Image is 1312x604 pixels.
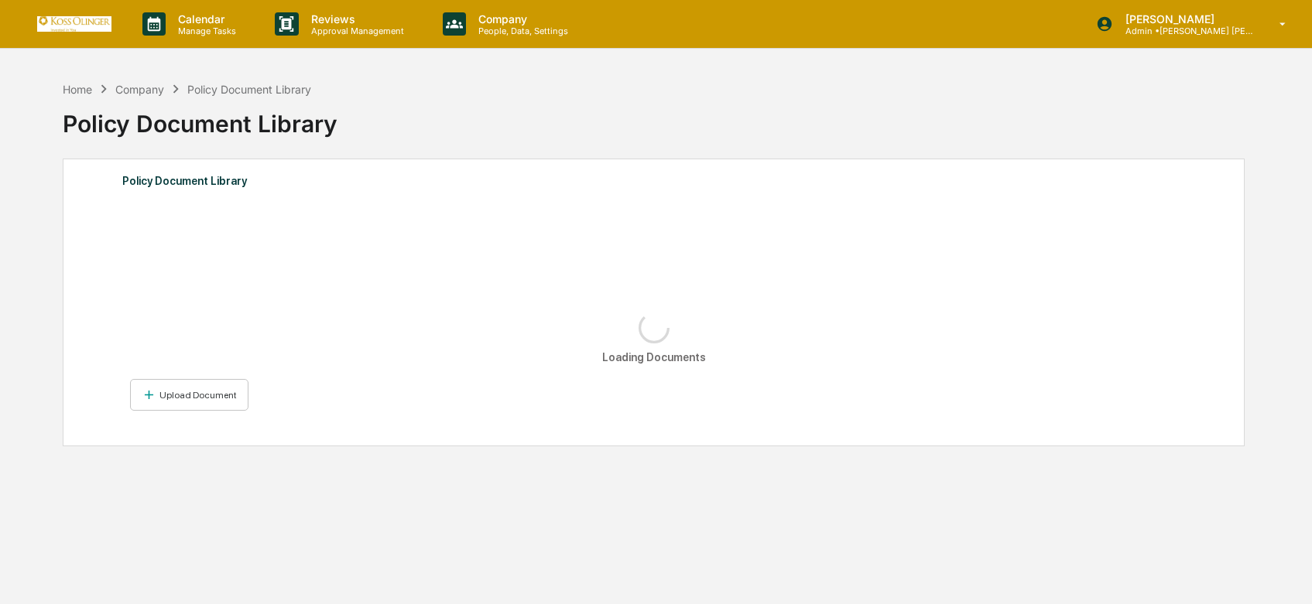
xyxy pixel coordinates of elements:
div: Upload Document [156,390,237,401]
div: Loading Documents [602,351,706,363]
p: [PERSON_NAME] [1113,12,1257,26]
div: Policy Document Library [122,171,1185,191]
p: Calendar [166,12,244,26]
p: Reviews [299,12,412,26]
div: Policy Document Library [63,97,1244,138]
p: Company [466,12,576,26]
p: Approval Management [299,26,412,36]
p: Manage Tasks [166,26,244,36]
button: Upload Document [130,379,248,411]
img: logo [37,16,111,31]
div: Policy Document Library [187,83,311,96]
div: Home [63,83,92,96]
div: Company [115,83,164,96]
p: People, Data, Settings [466,26,576,36]
p: Admin • [PERSON_NAME] [PERSON_NAME] Consulting, LLC [1113,26,1257,36]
